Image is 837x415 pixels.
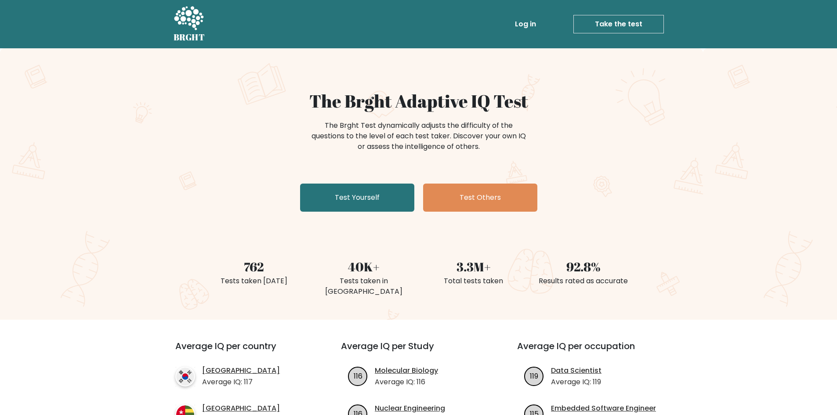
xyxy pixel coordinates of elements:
[375,377,438,387] p: Average IQ: 116
[314,257,413,276] div: 40K+
[354,371,362,381] text: 116
[309,120,529,152] div: The Brght Test dynamically adjusts the difficulty of the questions to the level of each test take...
[517,341,672,362] h3: Average IQ per occupation
[530,371,538,381] text: 119
[424,276,523,286] div: Total tests taken
[424,257,523,276] div: 3.3M+
[202,403,280,414] a: [GEOGRAPHIC_DATA]
[174,32,205,43] h5: BRGHT
[204,276,304,286] div: Tests taken [DATE]
[551,403,656,414] a: Embedded Software Engineer
[202,377,280,387] p: Average IQ: 117
[534,257,633,276] div: 92.8%
[300,184,414,212] a: Test Yourself
[175,341,309,362] h3: Average IQ per country
[375,365,438,376] a: Molecular Biology
[551,365,601,376] a: Data Scientist
[551,377,601,387] p: Average IQ: 119
[511,15,540,33] a: Log in
[202,365,280,376] a: [GEOGRAPHIC_DATA]
[375,403,445,414] a: Nuclear Engineering
[341,341,496,362] h3: Average IQ per Study
[174,4,205,45] a: BRGHT
[314,276,413,297] div: Tests taken in [GEOGRAPHIC_DATA]
[534,276,633,286] div: Results rated as accurate
[175,367,195,386] img: country
[423,184,537,212] a: Test Others
[204,257,304,276] div: 762
[573,15,664,33] a: Take the test
[204,90,633,112] h1: The Brght Adaptive IQ Test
